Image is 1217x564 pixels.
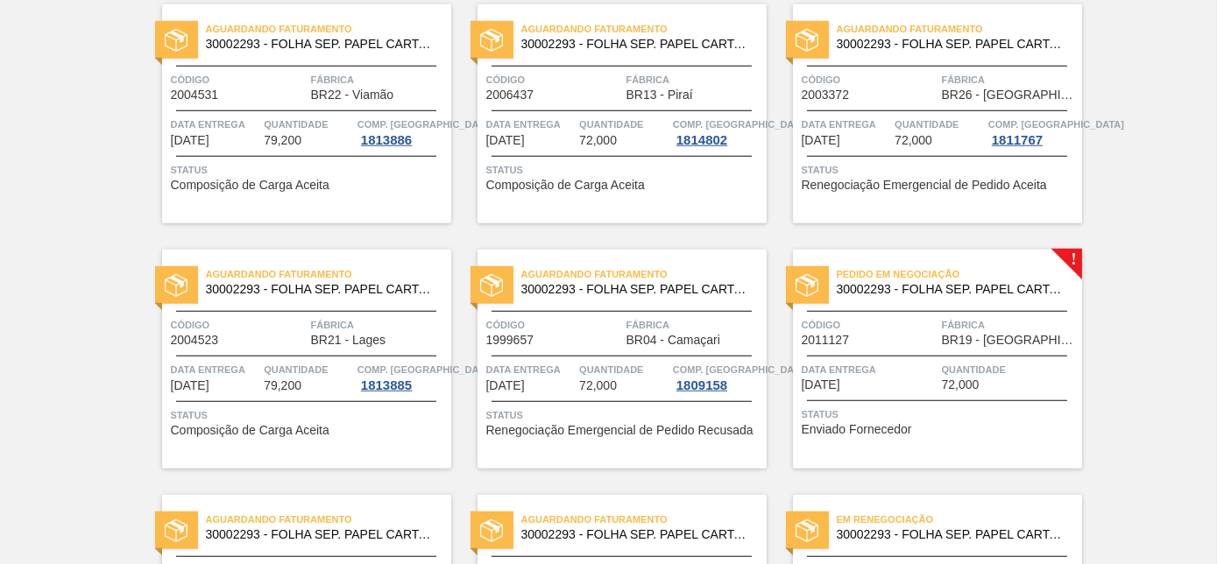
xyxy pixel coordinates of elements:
[171,116,260,133] span: Data entrega
[311,334,386,347] span: BR21 - Lages
[206,511,451,528] span: Aguardando Faturamento
[171,88,219,102] span: 2004531
[802,116,891,133] span: Data entrega
[136,250,451,469] a: statusAguardando Faturamento30002293 - FOLHA SEP. PAPEL CARTAO 1200x1000M 350gCódigo2004523Fábric...
[802,423,912,436] span: Enviado Fornecedor
[895,116,984,133] span: Quantidade
[521,38,753,51] span: 30002293 - FOLHA SEP. PAPEL CARTAO 1200x1000M 350g
[357,361,493,378] span: Comp. Carga
[837,20,1082,38] span: Aguardando Faturamento
[486,71,622,88] span: Código
[521,265,767,283] span: Aguardando Faturamento
[673,116,762,147] a: Comp. [GEOGRAPHIC_DATA]1814802
[451,250,767,469] a: statusAguardando Faturamento30002293 - FOLHA SEP. PAPEL CARTAO 1200x1000M 350gCódigo1999657Fábric...
[486,161,762,179] span: Status
[802,316,938,334] span: Código
[673,378,731,392] div: 1809158
[895,134,932,147] span: 72,000
[486,316,622,334] span: Código
[171,316,307,334] span: Código
[802,405,1078,423] span: Status
[206,265,451,283] span: Aguardando Faturamento
[521,511,767,528] span: Aguardando Faturamento
[480,274,503,297] img: status
[802,161,1078,179] span: Status
[486,179,645,192] span: Composição de Carga Aceita
[579,134,617,147] span: 72,000
[942,361,1078,378] span: Quantidade
[486,134,525,147] span: 15/09/2025
[171,179,329,192] span: Composição de Carga Aceita
[626,316,762,334] span: Fábrica
[357,116,493,133] span: Comp. Carga
[942,334,1078,347] span: BR19 - Nova Rio
[521,283,753,296] span: 30002293 - FOLHA SEP. PAPEL CARTAO 1200x1000M 350g
[673,133,731,147] div: 1814802
[206,38,437,51] span: 30002293 - FOLHA SEP. PAPEL CARTAO 1200x1000M 350g
[264,379,301,392] span: 79,200
[626,88,693,102] span: BR13 - Piraí
[521,528,753,541] span: 30002293 - FOLHA SEP. PAPEL CARTAO 1200x1000M 350g
[171,424,329,437] span: Composição de Carga Aceita
[579,361,669,378] span: Quantidade
[837,528,1068,541] span: 30002293 - FOLHA SEP. PAPEL CARTAO 1200x1000M 350g
[802,361,938,378] span: Data entrega
[942,71,1078,88] span: Fábrica
[796,274,818,297] img: status
[626,334,720,347] span: BR04 - Camaçari
[171,379,209,392] span: 19/09/2025
[264,116,353,133] span: Quantidade
[521,20,767,38] span: Aguardando Faturamento
[942,88,1078,102] span: BR26 - Uberlândia
[171,71,307,88] span: Código
[171,161,447,179] span: Status
[673,361,809,378] span: Comp. Carga
[767,4,1082,223] a: statusAguardando Faturamento30002293 - FOLHA SEP. PAPEL CARTAO 1200x1000M 350gCódigo2003372Fábric...
[480,519,503,542] img: status
[486,361,576,378] span: Data entrega
[264,361,353,378] span: Quantidade
[171,134,209,147] span: 15/09/2025
[311,88,394,102] span: BR22 - Viamão
[136,4,451,223] a: statusAguardando Faturamento30002293 - FOLHA SEP. PAPEL CARTAO 1200x1000M 350gCódigo2004531Fábric...
[206,283,437,296] span: 30002293 - FOLHA SEP. PAPEL CARTAO 1200x1000M 350g
[942,378,980,391] span: 72,000
[486,116,576,133] span: Data entrega
[988,116,1124,133] span: Comp. Carga
[837,265,1082,283] span: Pedido em Negociação
[673,116,809,133] span: Comp. Carga
[802,378,840,391] span: 22/09/2025
[988,133,1046,147] div: 1811767
[486,88,534,102] span: 2006437
[264,134,301,147] span: 79,200
[311,316,447,334] span: Fábrica
[579,116,669,133] span: Quantidade
[988,116,1078,147] a: Comp. [GEOGRAPHIC_DATA]1811767
[165,29,188,52] img: status
[357,378,415,392] div: 1813885
[171,406,447,424] span: Status
[837,511,1082,528] span: Em renegociação
[796,29,818,52] img: status
[486,334,534,347] span: 1999657
[673,361,762,392] a: Comp. [GEOGRAPHIC_DATA]1809158
[171,361,260,378] span: Data entrega
[802,179,1047,192] span: Renegociação Emergencial de Pedido Aceita
[165,519,188,542] img: status
[486,424,754,437] span: Renegociação Emergencial de Pedido Recusada
[802,334,850,347] span: 2011127
[357,361,447,392] a: Comp. [GEOGRAPHIC_DATA]1813885
[579,379,617,392] span: 72,000
[802,71,938,88] span: Código
[206,528,437,541] span: 30002293 - FOLHA SEP. PAPEL CARTAO 1200x1000M 350g
[206,20,451,38] span: Aguardando Faturamento
[486,406,762,424] span: Status
[837,283,1068,296] span: 30002293 - FOLHA SEP. PAPEL CARTAO 1200x1000M 350g
[796,519,818,542] img: status
[357,116,447,147] a: Comp. [GEOGRAPHIC_DATA]1813886
[802,134,840,147] span: 15/09/2025
[451,4,767,223] a: statusAguardando Faturamento30002293 - FOLHA SEP. PAPEL CARTAO 1200x1000M 350gCódigo2006437Fábric...
[802,88,850,102] span: 2003372
[626,71,762,88] span: Fábrica
[171,334,219,347] span: 2004523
